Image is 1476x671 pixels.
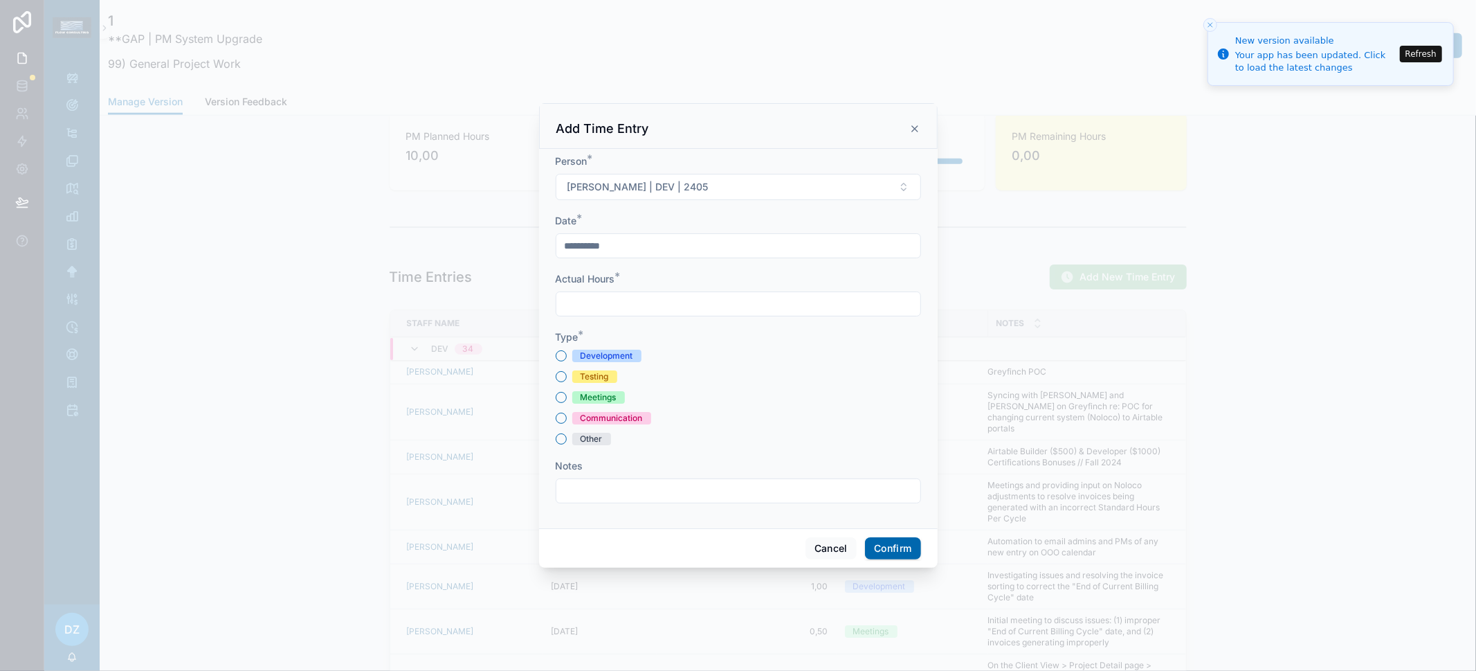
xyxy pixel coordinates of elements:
[556,331,578,343] span: Type
[1203,18,1217,32] button: Close toast
[865,537,920,560] button: Confirm
[1400,46,1442,62] button: Refresh
[556,174,921,200] button: Select Button
[581,370,609,383] div: Testing
[805,537,857,560] button: Cancel
[1235,34,1396,48] div: New version available
[556,120,649,137] h3: Add Time Entry
[581,391,617,404] div: Meetings
[556,155,587,167] span: Person
[556,273,615,285] span: Actual Hours
[581,350,633,362] div: Development
[1235,49,1396,74] div: Your app has been updated. Click to load the latest changes
[581,433,603,445] div: Other
[567,180,709,194] span: [PERSON_NAME] | DEV | 2405
[556,460,583,472] span: Notes
[556,215,577,226] span: Date
[581,412,643,424] div: Communication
